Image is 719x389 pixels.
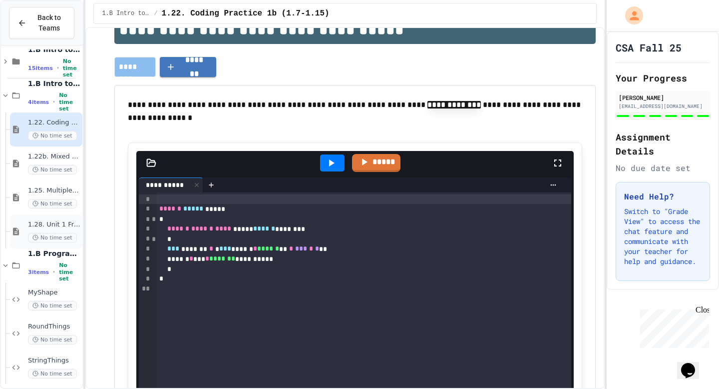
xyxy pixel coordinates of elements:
[28,233,77,242] span: No time set
[53,268,55,276] span: •
[28,65,53,71] span: 15 items
[677,349,709,379] iframe: chat widget
[28,199,77,208] span: No time set
[616,162,710,174] div: No due date set
[4,4,69,63] div: Chat with us now!Close
[28,79,80,88] span: 1.B Intro to Java (Practice)
[636,305,709,348] iframe: chat widget
[619,102,707,110] div: [EMAIL_ADDRESS][DOMAIN_NAME]
[59,262,80,282] span: No time set
[28,152,80,161] span: 1.22b. Mixed Up Code Practice 1b (1.7-1.15)
[28,249,80,258] span: 1.B Programming Challenges
[53,98,55,106] span: •
[28,301,77,310] span: No time set
[28,220,80,229] span: 1.28. Unit 1 Free Response Question (FRQ) Practice
[28,45,80,54] span: 1.B Intro to Java (Lesson)
[59,92,80,112] span: No time set
[28,369,77,378] span: No time set
[9,7,74,39] button: Back to Teams
[28,269,49,275] span: 3 items
[616,130,710,158] h2: Assignment Details
[28,186,80,195] span: 1.25. Multiple Choice Exercises for Unit 1b (1.9-1.15)
[615,4,646,27] div: My Account
[32,12,66,33] span: Back to Teams
[28,99,49,105] span: 4 items
[57,64,59,72] span: •
[28,335,77,344] span: No time set
[616,71,710,85] h2: Your Progress
[63,58,81,78] span: No time set
[28,131,77,140] span: No time set
[28,356,80,365] span: StringThings
[624,190,702,202] h3: Need Help?
[616,40,682,54] h1: CSA Fall 25
[162,7,330,19] span: 1.22. Coding Practice 1b (1.7-1.15)
[28,322,80,331] span: RoundThings
[28,165,77,174] span: No time set
[619,93,707,102] div: [PERSON_NAME]
[28,118,80,127] span: 1.22. Coding Practice 1b (1.7-1.15)
[28,288,80,297] span: MyShape
[624,206,702,266] p: Switch to "Grade View" to access the chat feature and communicate with your teacher for help and ...
[154,9,157,17] span: /
[102,9,150,17] span: 1.B Intro to Java (Practice)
